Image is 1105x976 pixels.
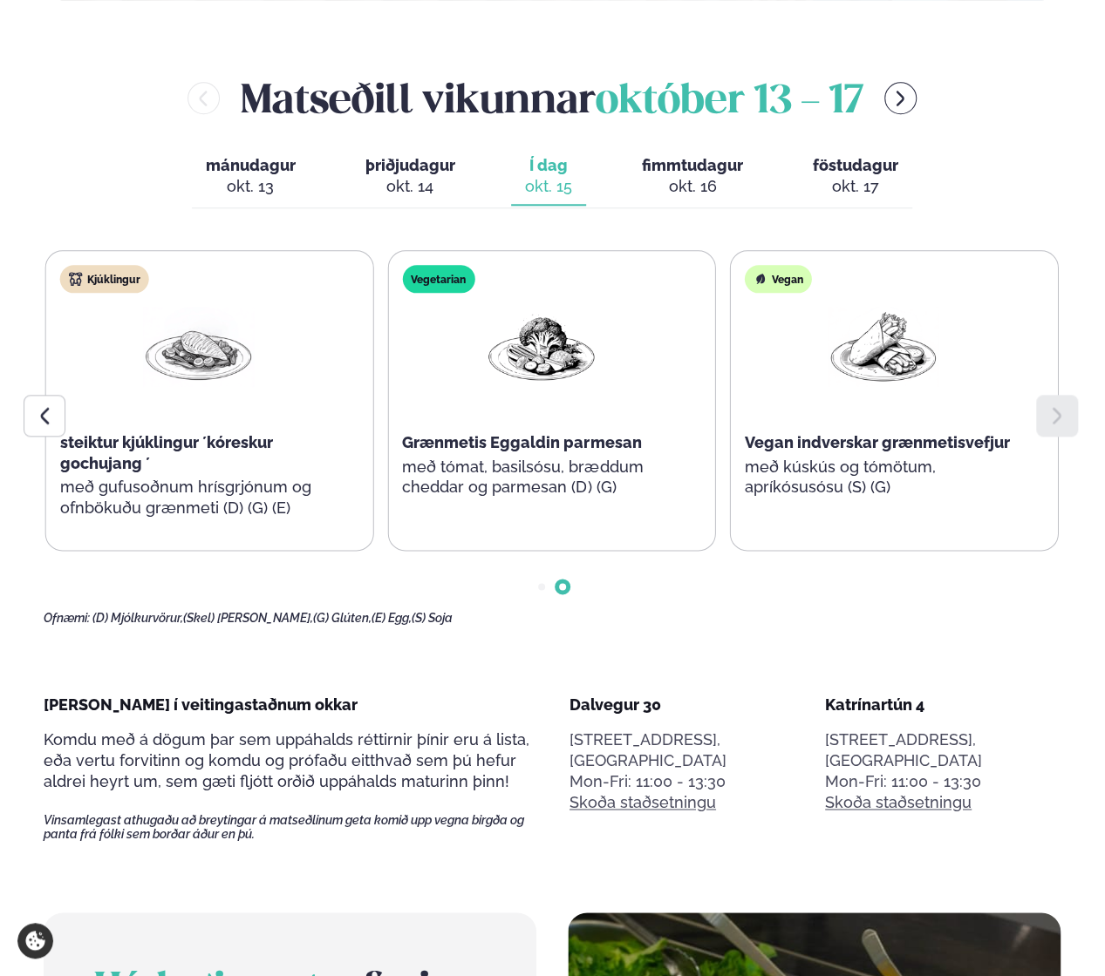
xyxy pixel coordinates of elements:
[596,83,863,121] span: október 13 - 17
[60,265,149,293] div: Kjúklingur
[44,695,358,714] span: [PERSON_NAME] í veitingastaðnum okkar
[538,583,545,590] span: Go to slide 1
[525,176,572,197] div: okt. 15
[813,156,898,174] span: föstudagur
[313,611,372,625] span: (G) Glúten,
[745,433,1010,451] span: Vegan indverskar grænmetisvefjur
[60,477,338,518] p: með gufusoðnum hrísgrjónum og ofnbökuðu grænmeti (D) (G) (E)
[183,611,313,625] span: (Skel) [PERSON_NAME],
[206,176,296,197] div: okt. 13
[402,265,474,293] div: Vegetarian
[206,156,296,174] span: mánudagur
[60,433,273,472] span: steiktur kjúklingur ´kóreskur gochujang ´
[525,155,572,176] span: Í dag
[44,730,529,790] span: Komdu með á dögum þar sem uppáhalds réttirnir þínir eru á lista, eða vertu forvitinn og komdu og ...
[351,148,469,206] button: þriðjudagur okt. 14
[570,695,805,715] div: Dalvegur 30
[884,82,917,114] button: menu-btn-right
[188,82,220,114] button: menu-btn-left
[745,457,1022,498] p: með kúskús og tómötum, apríkósusósu (S) (G)
[143,307,255,388] img: Chicken-breast.png
[754,272,767,286] img: Vegan.svg
[192,148,310,206] button: mánudagur okt. 13
[825,695,1061,715] div: Katrínartún 4
[92,611,183,625] span: (D) Mjólkurvörur,
[372,611,412,625] span: (E) Egg,
[44,813,535,841] span: Vinsamlegast athugaðu að breytingar á matseðlinum geta komið upp vegna birgða og panta frá fólki ...
[485,307,597,388] img: Vegan.png
[570,792,716,813] a: Skoða staðsetningu
[44,611,90,625] span: Ofnæmi:
[828,307,939,388] img: Wraps.png
[642,156,743,174] span: fimmtudagur
[365,156,455,174] span: þriðjudagur
[825,792,972,813] a: Skoða staðsetningu
[825,771,1061,792] div: Mon-Fri: 11:00 - 13:30
[559,583,566,590] span: Go to slide 2
[412,611,453,625] span: (S) Soja
[69,272,83,286] img: chicken.svg
[745,265,812,293] div: Vegan
[511,148,586,206] button: Í dag okt. 15
[402,433,641,451] span: Grænmetis Eggaldin parmesan
[365,176,455,197] div: okt. 14
[241,70,863,126] h2: Matseðill vikunnar
[825,729,1061,771] p: [STREET_ADDRESS], [GEOGRAPHIC_DATA]
[570,771,805,792] div: Mon-Fri: 11:00 - 13:30
[17,923,53,959] a: Cookie settings
[402,457,679,498] p: með tómat, basilsósu, bræddum cheddar og parmesan (D) (G)
[642,176,743,197] div: okt. 16
[813,176,898,197] div: okt. 17
[628,148,757,206] button: fimmtudagur okt. 16
[799,148,912,206] button: föstudagur okt. 17
[570,729,805,771] p: [STREET_ADDRESS], [GEOGRAPHIC_DATA]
